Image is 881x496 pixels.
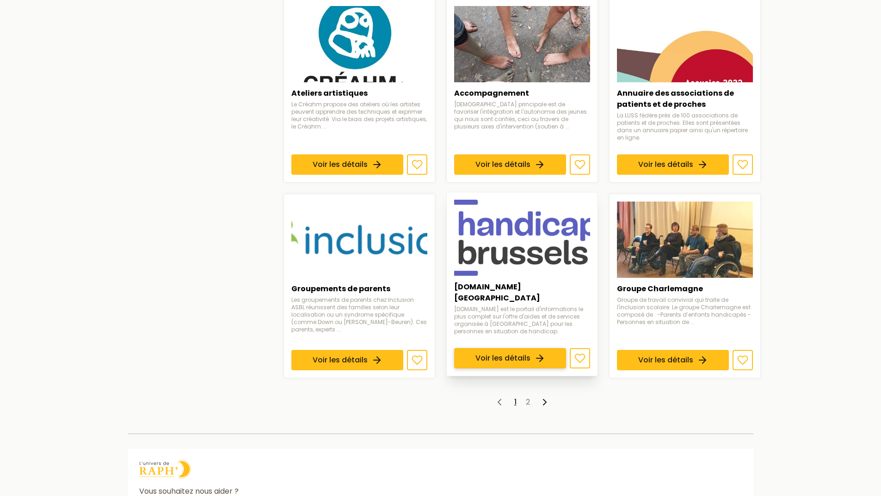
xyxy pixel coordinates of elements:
[139,460,191,478] img: logo Univers de Raph
[291,350,403,370] a: Voir les détails
[407,154,427,175] button: Ajouter aux favoris
[454,154,566,175] a: Voir les détails
[514,397,517,407] a: 1
[291,154,403,175] a: Voir les détails
[733,350,753,370] button: Ajouter aux favoris
[526,397,530,407] a: 2
[617,154,729,175] a: Voir les détails
[454,348,566,368] a: Voir les détails
[407,350,427,370] button: Ajouter aux favoris
[570,154,590,175] button: Ajouter aux favoris
[733,154,753,175] button: Ajouter aux favoris
[570,348,590,368] button: Ajouter aux favoris
[617,350,729,370] a: Voir les détails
